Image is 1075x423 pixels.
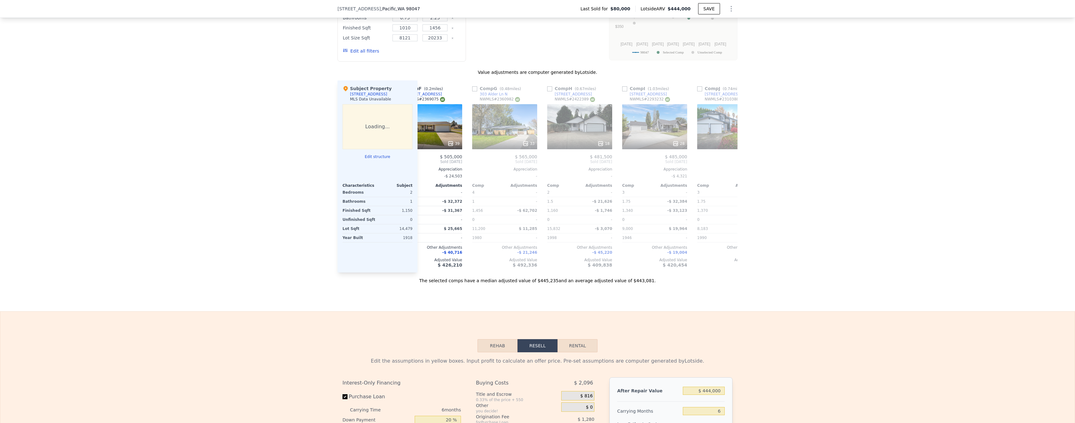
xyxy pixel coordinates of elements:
div: Origination Fee [476,414,546,420]
div: 1946 [622,233,653,242]
div: Adjusted Value [547,257,612,262]
span: 0 [697,217,700,222]
span: Sold [DATE] [547,159,612,164]
div: Characteristics [342,183,377,188]
span: -$ 45,220 [592,250,612,255]
div: Bedrooms [342,188,376,197]
span: $ 409,838 [588,262,612,268]
img: NWMLS Logo [440,97,445,102]
span: 11,200 [472,227,485,231]
span: $ 0 [586,405,593,410]
span: -$ 62,702 [517,208,537,213]
div: 0 [379,215,412,224]
div: Subject Property [342,85,392,92]
span: Sold [DATE] [472,159,537,164]
span: 8,183 [697,227,708,231]
div: 1 [472,197,503,206]
span: -$ 32,384 [667,199,687,204]
span: $ 481,500 [590,154,612,159]
div: Comp [622,183,655,188]
div: - [581,188,612,197]
div: Other [476,402,559,409]
button: Show Options [725,3,737,15]
button: Edit all filters [343,48,379,54]
div: 1998 [547,233,578,242]
div: Appreciation [397,167,462,172]
span: $ 426,210 [438,262,462,268]
span: 3 [622,190,625,195]
div: Buying Costs [476,377,546,389]
div: Loading... [342,104,412,149]
span: $ 565,000 [515,154,537,159]
div: Comp [547,183,580,188]
div: 33 [522,140,535,147]
div: 28 [672,140,685,147]
div: Appreciation [622,167,687,172]
span: -$ 21,246 [517,250,537,255]
span: $ 2,096 [574,377,593,389]
div: Appreciation [547,167,612,172]
div: MLS Data Unavailable [350,97,391,102]
span: ( miles) [720,87,747,91]
span: Last Sold for [580,6,610,12]
div: - [547,172,612,181]
text: 98047 [640,50,649,54]
span: 0 [472,217,475,222]
div: 6 months [393,405,461,415]
div: Value adjustments are computer generated by Lotside . [337,69,737,75]
span: ( miles) [422,87,445,91]
span: $444,000 [667,6,691,11]
button: SAVE [698,3,720,14]
div: 18 [597,140,610,147]
div: NWMLS # 2360982 [480,97,520,102]
div: Subject [377,183,412,188]
label: Purchase Loan [342,391,412,402]
div: - [656,233,687,242]
text: [DATE] [714,42,726,46]
span: Lotside ARV [641,6,667,12]
div: - [506,197,537,206]
img: NWMLS Logo [665,97,670,102]
span: 1,340 [622,208,633,213]
span: -$ 31,367 [442,208,462,213]
div: [STREET_ADDRESS] [555,92,592,97]
div: Comp G [472,85,523,92]
div: - [506,188,537,197]
div: Adjustments [430,183,462,188]
div: Adjusted Value [397,257,462,262]
span: 4 [472,190,475,195]
span: , Pacific [381,6,420,12]
div: Comp F [397,85,446,92]
div: 1,150 [379,206,412,215]
span: $ 816 [580,393,593,399]
span: 0 [622,217,625,222]
div: you decide! [476,409,559,414]
span: -$ 21,626 [592,199,612,204]
button: Edit structure [342,154,412,159]
a: [STREET_ADDRESS] [622,92,667,97]
div: Comp [697,183,730,188]
span: $ 25,665 [444,227,462,231]
span: 3 [697,190,700,195]
span: 0.48 [501,87,510,91]
span: $ 19,964 [669,227,687,231]
div: 1.5 [547,197,578,206]
span: 0 [547,217,550,222]
text: [DATE] [621,42,632,46]
text: [DATE] [652,42,664,46]
div: 1.75 [697,197,728,206]
div: Lot Sqft [342,224,376,233]
img: NWMLS Logo [590,97,595,102]
div: - [731,215,762,224]
div: - [506,215,537,224]
text: Unselected Comp [697,50,722,54]
text: [DATE] [636,42,648,46]
span: $ 420,454 [663,262,687,268]
span: -$ 3,070 [595,227,612,231]
span: 2 [547,190,550,195]
div: NWMLS # 2293232 [630,97,670,102]
div: Other Adjustments [397,245,462,250]
div: Adjustments [580,183,612,188]
div: NWMLS # 2369075 [405,97,445,102]
div: - [472,172,537,181]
